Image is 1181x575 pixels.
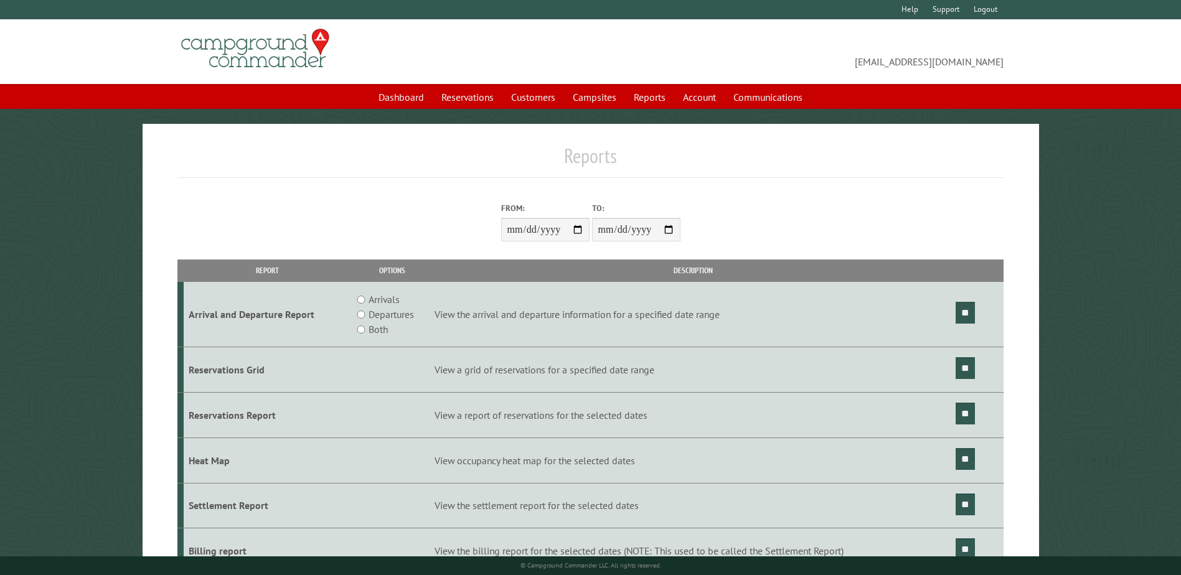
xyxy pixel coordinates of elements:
[371,85,431,109] a: Dashboard
[351,259,432,281] th: Options
[433,392,954,437] td: View a report of reservations for the selected dates
[433,528,954,574] td: View the billing report for the selected dates (NOTE: This used to be called the Settlement Report)
[433,259,954,281] th: Description
[369,292,400,307] label: Arrivals
[433,483,954,528] td: View the settlement report for the selected dates
[433,437,954,483] td: View occupancy heat map for the selected dates
[504,85,563,109] a: Customers
[184,528,351,574] td: Billing report
[726,85,810,109] a: Communications
[433,347,954,393] td: View a grid of reservations for a specified date range
[184,259,351,281] th: Report
[433,282,954,347] td: View the arrival and departure information for a specified date range
[626,85,673,109] a: Reports
[184,437,351,483] td: Heat Map
[501,202,590,214] label: From:
[591,34,1004,69] span: [EMAIL_ADDRESS][DOMAIN_NAME]
[434,85,501,109] a: Reservations
[520,561,661,569] small: © Campground Commander LLC. All rights reserved.
[369,322,388,337] label: Both
[177,24,333,73] img: Campground Commander
[184,392,351,437] td: Reservations Report
[177,144,1003,178] h1: Reports
[675,85,723,109] a: Account
[184,282,351,347] td: Arrival and Departure Report
[592,202,680,214] label: To:
[369,307,414,322] label: Departures
[184,483,351,528] td: Settlement Report
[565,85,624,109] a: Campsites
[184,347,351,393] td: Reservations Grid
